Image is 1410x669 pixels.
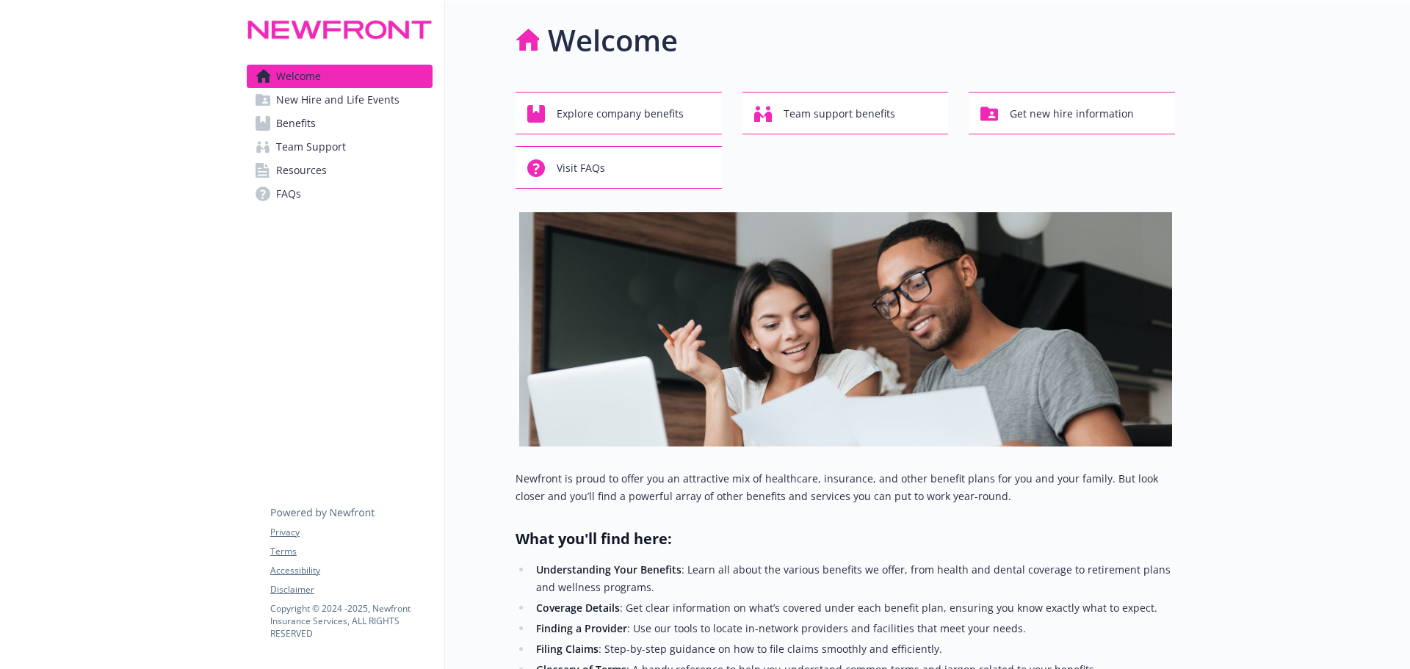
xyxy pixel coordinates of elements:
a: Team Support [247,135,433,159]
span: Welcome [276,65,321,88]
button: Visit FAQs [516,146,722,189]
button: Get new hire information [969,92,1175,134]
img: overview page banner [519,212,1172,446]
li: : Step-by-step guidance on how to file claims smoothly and efficiently. [532,640,1175,658]
span: Visit FAQs [557,154,605,182]
button: Team support benefits [742,92,949,134]
a: Disclaimer [270,583,432,596]
span: Resources [276,159,327,182]
span: Get new hire information [1010,100,1134,128]
a: Benefits [247,112,433,135]
span: Explore company benefits [557,100,684,128]
strong: Finding a Provider [536,621,627,635]
a: FAQs [247,182,433,206]
a: New Hire and Life Events [247,88,433,112]
a: Privacy [270,526,432,539]
span: Team Support [276,135,346,159]
strong: Coverage Details [536,601,620,615]
span: FAQs [276,182,301,206]
button: Explore company benefits [516,92,722,134]
h1: Welcome [548,18,678,62]
span: Benefits [276,112,316,135]
h2: What you'll find here: [516,529,1175,549]
li: : Use our tools to locate in-network providers and facilities that meet your needs. [532,620,1175,637]
a: Welcome [247,65,433,88]
strong: Filing Claims [536,642,599,656]
li: : Learn all about the various benefits we offer, from health and dental coverage to retirement pl... [532,561,1175,596]
li: : Get clear information on what’s covered under each benefit plan, ensuring you know exactly what... [532,599,1175,617]
p: Copyright © 2024 - 2025 , Newfront Insurance Services, ALL RIGHTS RESERVED [270,602,432,640]
a: Terms [270,545,432,558]
p: Newfront is proud to offer you an attractive mix of healthcare, insurance, and other benefit plan... [516,470,1175,505]
span: Team support benefits [784,100,895,128]
a: Resources [247,159,433,182]
a: Accessibility [270,564,432,577]
strong: Understanding Your Benefits [536,563,681,576]
span: New Hire and Life Events [276,88,399,112]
